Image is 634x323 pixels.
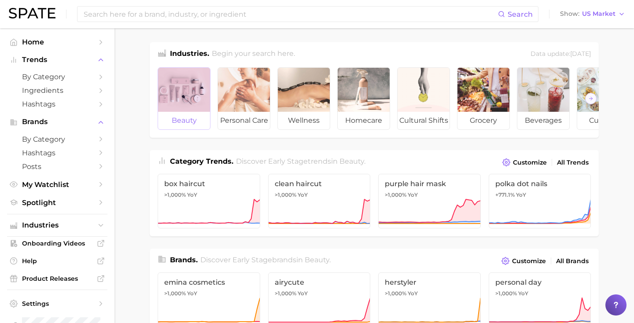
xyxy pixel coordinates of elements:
[218,112,270,129] span: personal care
[378,174,481,228] a: purple hair mask>1,000% YoY
[7,237,107,250] a: Onboarding Videos
[277,67,330,130] a: wellness
[7,178,107,191] a: My Watchlist
[275,191,296,198] span: >1,000%
[585,93,597,104] button: Scroll Right
[217,67,270,130] a: personal care
[22,239,92,247] span: Onboarding Videos
[164,290,186,297] span: >1,000%
[7,146,107,160] a: Hashtags
[495,191,515,198] span: +771.1%
[7,97,107,111] a: Hashtags
[339,157,364,165] span: beauty
[457,67,510,130] a: grocery
[556,257,589,265] span: All Brands
[158,174,260,228] a: box haircut>1,000% YoY
[236,157,365,165] span: Discover Early Stage trends in .
[83,7,498,22] input: Search here for a brand, industry, or ingredient
[158,112,210,129] span: beauty
[557,159,589,166] span: All Trends
[22,257,92,265] span: Help
[170,48,209,60] h1: Industries.
[495,290,517,297] span: >1,000%
[164,180,254,188] span: box haircut
[9,8,55,18] img: SPATE
[489,174,591,228] a: polka dot nails+771.1% YoY
[22,198,92,207] span: Spotlight
[517,67,570,130] a: beverages
[531,48,591,60] div: Data update: [DATE]
[200,256,331,264] span: Discover Early Stage brands in .
[397,67,450,130] a: cultural shifts
[22,180,92,189] span: My Watchlist
[495,278,585,286] span: personal day
[187,290,197,297] span: YoY
[7,219,107,232] button: Industries
[275,278,364,286] span: airycute
[513,159,547,166] span: Customize
[212,48,295,60] h2: Begin your search here.
[577,112,629,129] span: culinary
[385,191,406,198] span: >1,000%
[7,297,107,310] a: Settings
[517,112,569,129] span: beverages
[170,256,198,264] span: Brands .
[7,132,107,146] a: by Category
[338,112,390,129] span: homecare
[298,290,308,297] span: YoY
[22,38,92,46] span: Home
[305,256,329,264] span: beauty
[555,157,591,169] a: All Trends
[398,112,450,129] span: cultural shifts
[577,67,630,130] a: culinary
[164,278,254,286] span: emina cosmetics
[22,118,92,126] span: Brands
[582,11,616,16] span: US Market
[7,35,107,49] a: Home
[7,254,107,268] a: Help
[22,300,92,308] span: Settings
[275,290,296,297] span: >1,000%
[512,257,546,265] span: Customize
[385,290,406,297] span: >1,000%
[7,53,107,66] button: Trends
[22,100,92,108] span: Hashtags
[518,290,528,297] span: YoY
[22,149,92,157] span: Hashtags
[22,221,92,229] span: Industries
[7,272,107,285] a: Product Releases
[560,11,579,16] span: Show
[187,191,197,198] span: YoY
[7,196,107,209] a: Spotlight
[385,278,474,286] span: herstyler
[508,10,533,18] span: Search
[408,191,418,198] span: YoY
[457,112,509,129] span: grocery
[170,157,233,165] span: Category Trends .
[7,70,107,84] a: by Category
[268,174,371,228] a: clean haircut>1,000% YoY
[22,275,92,283] span: Product Releases
[495,180,585,188] span: polka dot nails
[500,156,549,169] button: Customize
[7,84,107,97] a: Ingredients
[7,160,107,173] a: Posts
[22,135,92,143] span: by Category
[499,255,548,267] button: Customize
[22,162,92,171] span: Posts
[22,56,92,64] span: Trends
[275,180,364,188] span: clean haircut
[558,8,627,20] button: ShowUS Market
[164,191,186,198] span: >1,000%
[516,191,526,198] span: YoY
[337,67,390,130] a: homecare
[408,290,418,297] span: YoY
[385,180,474,188] span: purple hair mask
[22,86,92,95] span: Ingredients
[278,112,330,129] span: wellness
[22,73,92,81] span: by Category
[158,67,210,130] a: beauty
[298,191,308,198] span: YoY
[554,255,591,267] a: All Brands
[7,115,107,128] button: Brands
